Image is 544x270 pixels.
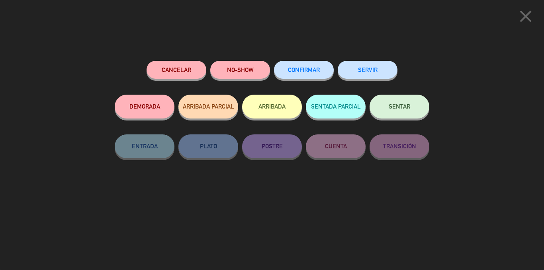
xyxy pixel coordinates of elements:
i: close [516,6,536,26]
button: POSTRE [242,134,302,158]
button: ENTRADA [115,134,174,158]
button: PLATO [178,134,238,158]
button: Cancelar [147,61,206,79]
button: TRANSICIÓN [370,134,429,158]
span: ARRIBADA PARCIAL [183,103,234,110]
button: SENTADA PARCIAL [306,95,366,118]
button: CUENTA [306,134,366,158]
button: SERVIR [338,61,397,79]
button: ARRIBADA PARCIAL [178,95,238,118]
button: CONFIRMAR [274,61,334,79]
button: SENTAR [370,95,429,118]
span: CONFIRMAR [288,66,320,73]
button: NO-SHOW [210,61,270,79]
button: DEMORADA [115,95,174,118]
button: ARRIBADA [242,95,302,118]
span: SENTAR [389,103,410,110]
button: close [513,6,538,29]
